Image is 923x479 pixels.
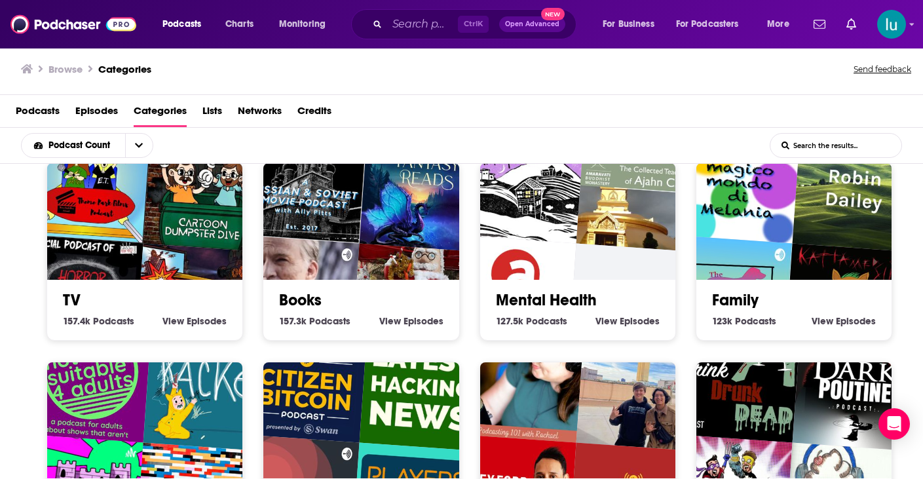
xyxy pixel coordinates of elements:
span: Charts [225,15,254,33]
span: Ctrl K [458,16,489,33]
span: 127.5k [496,315,523,327]
span: Logged in as lusodano [877,10,906,39]
img: Citizen Bitcoin [242,317,367,442]
a: 127.5k Mental Health Podcasts [496,315,567,327]
img: Dark Poutine - True Crime and Dark History [792,326,917,451]
button: Send feedback [850,60,915,79]
a: Networks [238,100,282,127]
span: Episodes [620,315,660,327]
img: Robin D. [792,126,917,252]
span: Podcasts [162,15,201,33]
a: Categories [98,63,151,75]
span: New [541,8,565,20]
img: Podcasting 101 with Rachael [459,317,584,442]
input: Search podcasts, credits, & more... [387,14,458,35]
span: Episodes [404,315,443,327]
span: Podcasts [526,315,567,327]
img: Latest Hacking News [360,326,485,451]
span: Episodes [187,315,227,327]
img: Cartoon Dumpster Dive [143,126,269,252]
a: View Books Episodes [379,315,443,327]
img: Theme Park Films Podcast [26,119,151,244]
button: open menu [668,14,758,35]
img: IL MAGICO MONDO DI MELANIA [675,119,801,244]
span: View [379,315,401,327]
img: Drink Drunk Dead [675,317,801,442]
button: open menu [125,134,153,157]
span: For Podcasters [676,15,739,33]
a: Books [279,290,322,310]
a: View Mental Health Episodes [595,315,660,327]
span: Episodes [836,315,876,327]
img: Finding Fantasy Reads [360,126,485,252]
a: Mental Health [496,290,597,310]
span: Podcasts [309,315,350,327]
a: Show notifications dropdown [841,13,861,35]
span: 123k [712,315,732,327]
img: Not Suitable For Adults [26,317,151,442]
span: More [767,15,789,33]
a: 123k Family Podcasts [712,315,776,327]
a: 157.3k Books Podcasts [279,315,350,327]
img: Kinderkacke - von BuzzFeed Germany [143,326,269,451]
a: TV [63,290,81,310]
a: Episodes [75,100,118,127]
a: Lists [202,100,222,127]
button: open menu [153,14,218,35]
img: Sleep With Me [459,119,584,244]
span: View [812,315,833,327]
img: User Profile [877,10,906,39]
img: A Russian & Soviet Movie Podcast with Ally Pitts [242,119,367,244]
span: Open Advanced [505,21,559,28]
a: Show notifications dropdown [808,13,831,35]
a: Credits [297,100,331,127]
span: View [595,315,617,327]
img: The Collected Teachings of Ajahn Chah - Audiobook [576,126,701,252]
a: View Family Episodes [812,315,876,327]
img: SHOW [576,326,701,451]
a: Podcasts [16,100,60,127]
span: Podcast Count [48,141,115,150]
button: open menu [593,14,671,35]
button: open menu [22,141,125,150]
div: Search podcasts, credits, & more... [364,9,589,39]
button: Open AdvancedNew [499,16,565,32]
button: Show profile menu [877,10,906,39]
img: Podchaser - Follow, Share and Rate Podcasts [10,12,136,37]
a: Family [712,290,759,310]
h2: Choose List sort [21,133,174,158]
a: View TV Episodes [162,315,227,327]
button: open menu [270,14,343,35]
button: open menu [758,14,806,35]
a: Categories [134,100,187,127]
span: 157.4k [63,315,90,327]
div: Open Intercom Messenger [878,408,910,440]
span: Podcasts [93,315,134,327]
span: Podcasts [735,315,776,327]
a: Charts [217,14,261,35]
span: Monitoring [279,15,326,33]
